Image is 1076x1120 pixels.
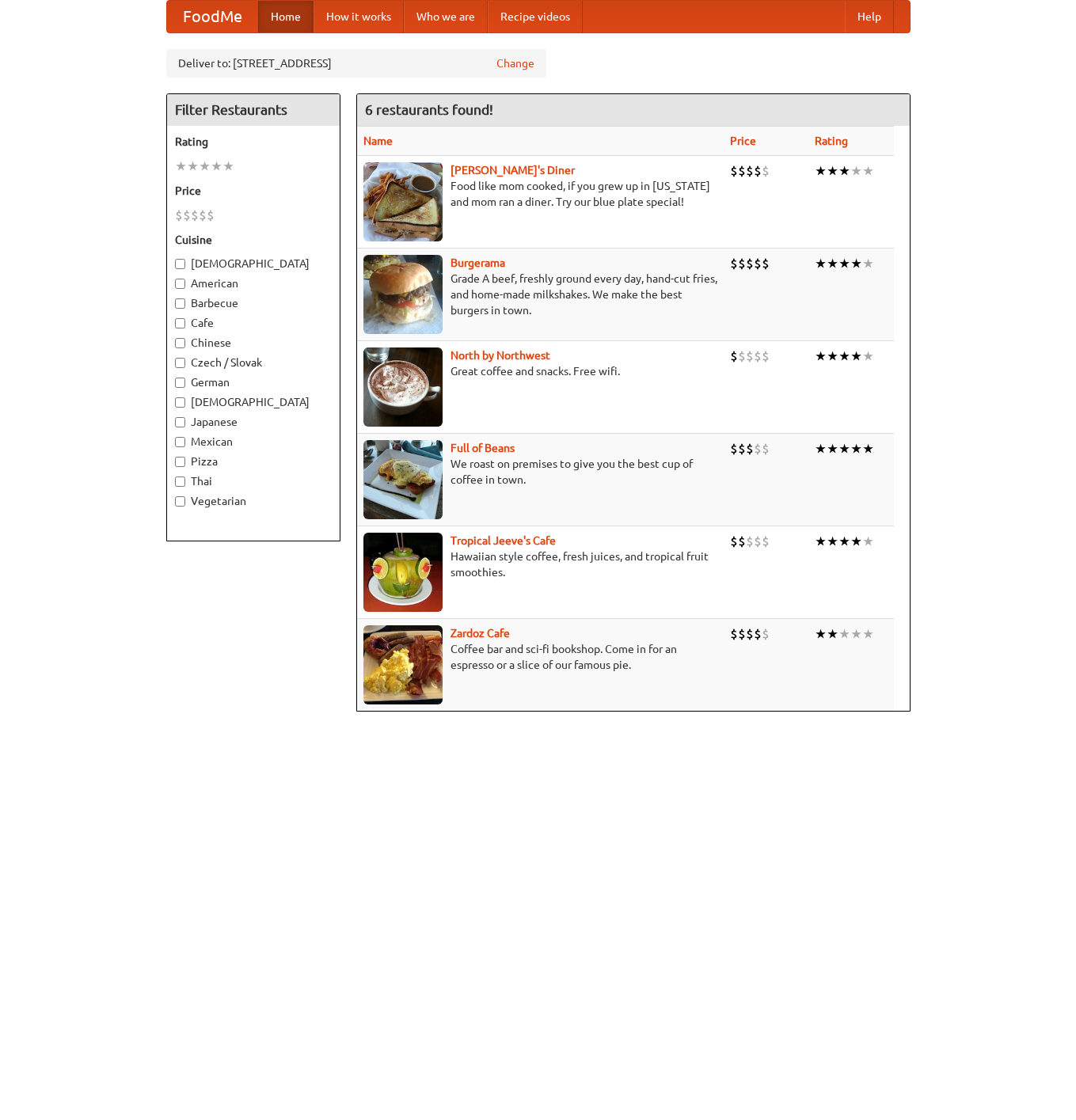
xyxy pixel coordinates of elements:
[175,338,185,348] input: Chinese
[199,158,211,175] li: ★
[815,255,827,272] li: ★
[175,414,332,430] label: Japanese
[363,255,443,334] img: burgerama.jpg
[746,440,754,457] li: $
[451,256,505,269] a: Burgerama
[738,625,746,643] li: $
[363,347,443,427] img: north.jpg
[175,207,183,224] li: $
[183,207,191,224] li: $
[815,135,848,147] a: Rating
[838,440,850,457] li: ★
[451,627,510,640] a: Zardoz Cafe
[175,493,332,509] label: Vegetarian
[730,625,738,643] li: $
[175,457,185,467] input: Pizza
[175,374,332,390] label: German
[187,158,199,175] li: ★
[363,363,717,379] p: Great coffee and snacks. Free wifi.
[199,207,207,224] li: $
[862,162,874,180] li: ★
[167,1,258,32] a: FoodMe
[815,440,827,457] li: ★
[175,378,185,388] input: German
[451,164,575,177] a: [PERSON_NAME]'s Diner
[746,625,754,643] li: $
[730,255,738,272] li: $
[754,255,762,272] li: $
[363,549,717,580] p: Hawaiian style coffee, fresh juices, and tropical fruit smoothies.
[827,347,838,365] li: ★
[363,271,717,318] p: Grade A beef, freshly ground every day, hand-cut fries, and home-made milkshakes. We make the bes...
[862,440,874,457] li: ★
[730,347,738,365] li: $
[862,255,874,272] li: ★
[404,1,488,32] a: Who we are
[167,94,340,126] h4: Filter Restaurants
[746,533,754,550] li: $
[738,440,746,457] li: $
[175,454,332,469] label: Pizza
[838,162,850,180] li: ★
[762,533,770,550] li: $
[862,347,874,365] li: ★
[175,158,187,175] li: ★
[175,259,185,269] input: [DEMOGRAPHIC_DATA]
[827,162,838,180] li: ★
[738,255,746,272] li: $
[175,358,185,368] input: Czech / Slovak
[815,625,827,643] li: ★
[451,442,515,454] a: Full of Beans
[838,625,850,643] li: ★
[738,347,746,365] li: $
[730,440,738,457] li: $
[207,207,215,224] li: $
[850,440,862,457] li: ★
[175,275,332,291] label: American
[730,135,756,147] a: Price
[754,533,762,550] li: $
[850,255,862,272] li: ★
[845,1,894,32] a: Help
[838,533,850,550] li: ★
[175,476,185,487] input: Thai
[827,533,838,550] li: ★
[363,533,443,612] img: jeeves.jpg
[175,298,185,309] input: Barbecue
[363,456,717,488] p: We roast on premises to give you the best cup of coffee in town.
[754,347,762,365] li: $
[451,534,556,547] b: Tropical Jeeve's Cafe
[175,434,332,450] label: Mexican
[762,625,770,643] li: $
[730,533,738,550] li: $
[850,347,862,365] li: ★
[815,533,827,550] li: ★
[738,533,746,550] li: $
[754,625,762,643] li: $
[175,473,332,489] label: Thai
[365,102,493,117] ng-pluralize: 6 restaurants found!
[754,440,762,457] li: $
[175,256,332,271] label: [DEMOGRAPHIC_DATA]
[175,183,332,199] h5: Price
[762,440,770,457] li: $
[258,1,314,32] a: Home
[815,347,827,365] li: ★
[850,162,862,180] li: ★
[191,207,199,224] li: $
[738,162,746,180] li: $
[222,158,234,175] li: ★
[746,255,754,272] li: $
[850,533,862,550] li: ★
[363,178,717,210] p: Food like mom cooked, if you grew up in [US_STATE] and mom ran a diner. Try our blue plate special!
[451,349,550,362] a: North by Northwest
[175,232,332,248] h5: Cuisine
[762,255,770,272] li: $
[175,397,185,408] input: [DEMOGRAPHIC_DATA]
[496,55,534,71] a: Change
